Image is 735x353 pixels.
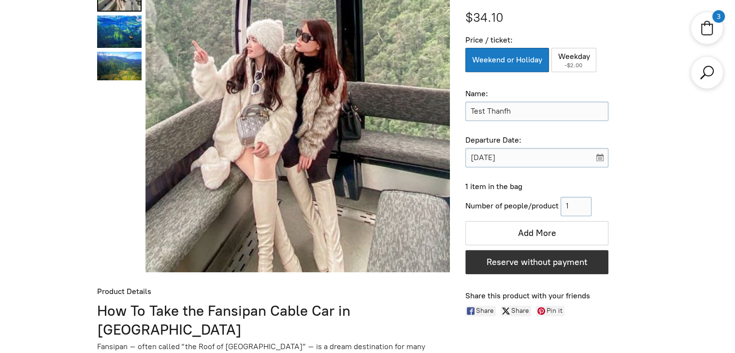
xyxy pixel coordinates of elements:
label: Weekday [551,48,597,72]
a: Share [465,306,496,316]
div: Share this product with your friends [465,291,638,301]
span: Share [511,306,531,316]
span: Reserve without payment [487,257,587,267]
input: Name: [465,102,608,121]
div: Name: [465,89,608,99]
span: 1 item in the bag [465,182,522,191]
span: Pin it [547,306,564,316]
span: -$2.00 [564,62,584,69]
a: Cable Car ticket for Fansipan Peak 2 [97,52,142,80]
a: Cable Car ticket for Fansipan Peak 1 [97,15,142,48]
h1: How To Take the Fansipan Cable Car in [GEOGRAPHIC_DATA] [97,301,450,339]
a: Pin it [536,306,564,316]
a: Search products [698,64,716,81]
div: Departure Date: [465,135,608,146]
div: 3 [713,11,724,22]
span: Number of people/product [465,201,559,210]
button: Reserve without payment [465,250,608,274]
div: Shopping cart [691,12,723,44]
button: Add More [465,221,608,245]
div: Product Details [97,287,450,297]
span: $34.10 [465,10,504,25]
input: Please choose a date [465,148,608,167]
span: Share [476,306,496,316]
input: 1 [561,197,591,216]
span: Add More [518,228,556,238]
div: Price / ticket: [465,35,608,45]
a: Share [501,306,531,316]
